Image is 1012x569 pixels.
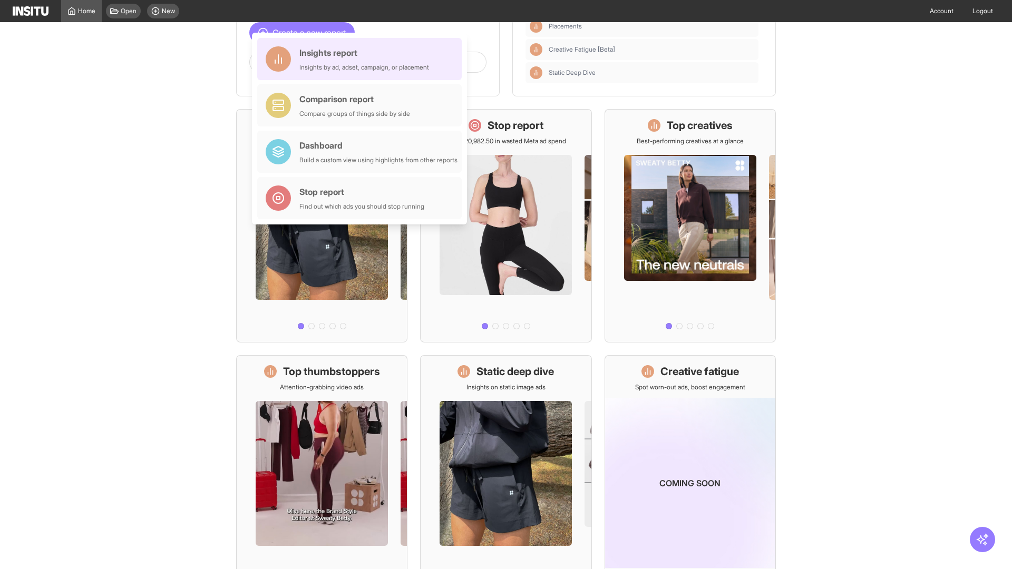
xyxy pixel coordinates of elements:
[283,364,380,379] h1: Top thumbstoppers
[549,22,754,31] span: Placements
[299,139,458,152] div: Dashboard
[299,93,410,105] div: Comparison report
[299,156,458,164] div: Build a custom view using highlights from other reports
[121,7,137,15] span: Open
[549,22,582,31] span: Placements
[78,7,95,15] span: Home
[605,109,776,342] a: Top creativesBest-performing creatives at a glance
[13,6,48,16] img: Logo
[420,109,591,342] a: Stop reportSave £20,982.50 in wasted Meta ad spend
[476,364,554,379] h1: Static deep dive
[280,383,364,391] p: Attention-grabbing video ads
[637,137,744,145] p: Best-performing creatives at a glance
[488,118,543,133] h1: Stop report
[299,202,424,211] div: Find out which ads you should stop running
[549,45,754,54] span: Creative Fatigue [Beta]
[466,383,546,391] p: Insights on static image ads
[249,22,355,43] button: Create a new report
[549,68,754,77] span: Static Deep Dive
[299,110,410,118] div: Compare groups of things side by side
[549,68,596,77] span: Static Deep Dive
[530,20,542,33] div: Insights
[530,43,542,56] div: Insights
[445,137,566,145] p: Save £20,982.50 in wasted Meta ad spend
[549,45,615,54] span: Creative Fatigue [Beta]
[299,185,424,198] div: Stop report
[299,63,429,72] div: Insights by ad, adset, campaign, or placement
[530,66,542,79] div: Insights
[299,46,429,59] div: Insights report
[667,118,733,133] h1: Top creatives
[162,7,175,15] span: New
[273,26,346,39] span: Create a new report
[236,109,407,342] a: What's live nowSee all active ads instantly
